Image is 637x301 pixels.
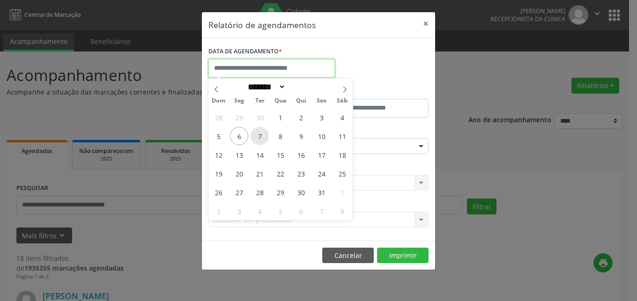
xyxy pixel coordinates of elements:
span: Outubro 16, 2025 [292,146,310,164]
span: Outubro 12, 2025 [209,146,228,164]
span: Outubro 31, 2025 [312,183,331,201]
span: Outubro 29, 2025 [271,183,289,201]
span: Outubro 6, 2025 [230,127,248,145]
span: Outubro 11, 2025 [333,127,351,145]
span: Novembro 5, 2025 [271,202,289,220]
span: Novembro 8, 2025 [333,202,351,220]
span: Outubro 19, 2025 [209,164,228,183]
span: Novembro 6, 2025 [292,202,310,220]
span: Outubro 21, 2025 [251,164,269,183]
span: Outubro 14, 2025 [251,146,269,164]
span: Seg [229,98,250,104]
span: Novembro 7, 2025 [312,202,331,220]
span: Qua [270,98,291,104]
span: Novembro 3, 2025 [230,202,248,220]
button: Cancelar [322,248,374,264]
span: Dom [208,98,229,104]
span: Sex [311,98,332,104]
span: Outubro 1, 2025 [271,108,289,126]
button: Imprimir [377,248,429,264]
span: Qui [291,98,311,104]
span: Outubro 3, 2025 [312,108,331,126]
span: Outubro 28, 2025 [251,183,269,201]
span: Sáb [332,98,353,104]
input: Year [286,82,317,92]
h5: Relatório de agendamentos [208,19,316,31]
span: Ter [250,98,270,104]
select: Month [244,82,286,92]
span: Setembro 29, 2025 [230,108,248,126]
span: Outubro 7, 2025 [251,127,269,145]
span: Outubro 27, 2025 [230,183,248,201]
span: Outubro 17, 2025 [312,146,331,164]
span: Outubro 13, 2025 [230,146,248,164]
span: Outubro 15, 2025 [271,146,289,164]
span: Outubro 2, 2025 [292,108,310,126]
span: Outubro 20, 2025 [230,164,248,183]
span: Outubro 9, 2025 [292,127,310,145]
span: Setembro 28, 2025 [209,108,228,126]
span: Outubro 5, 2025 [209,127,228,145]
span: Outubro 24, 2025 [312,164,331,183]
span: Outubro 4, 2025 [333,108,351,126]
span: Outubro 22, 2025 [271,164,289,183]
span: Novembro 2, 2025 [209,202,228,220]
label: ATÉ [321,84,429,99]
span: Novembro 4, 2025 [251,202,269,220]
span: Outubro 30, 2025 [292,183,310,201]
label: DATA DE AGENDAMENTO [208,44,282,59]
span: Outubro 18, 2025 [333,146,351,164]
span: Outubro 23, 2025 [292,164,310,183]
span: Outubro 8, 2025 [271,127,289,145]
span: Outubro 26, 2025 [209,183,228,201]
span: Outubro 10, 2025 [312,127,331,145]
button: Close [416,12,435,35]
span: Novembro 1, 2025 [333,183,351,201]
span: Outubro 25, 2025 [333,164,351,183]
span: Setembro 30, 2025 [251,108,269,126]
